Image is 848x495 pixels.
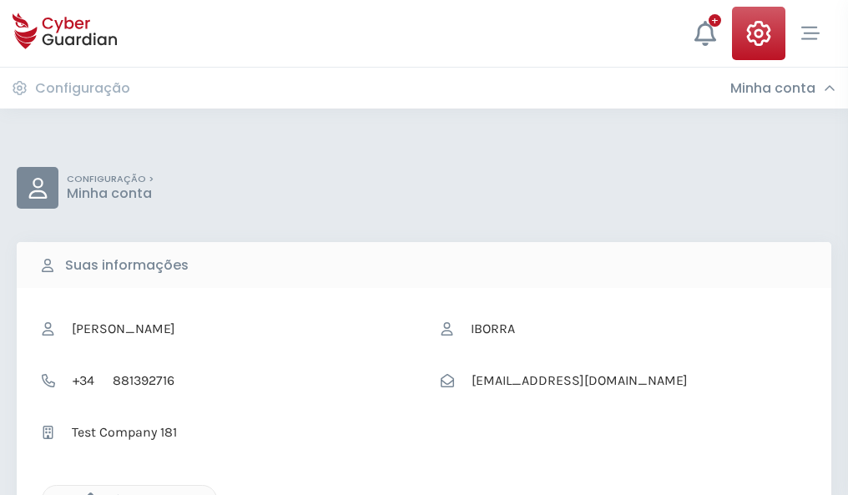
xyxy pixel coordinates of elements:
[103,365,407,397] input: Telefone
[67,174,154,185] p: CONFIGURAÇÃO >
[730,80,835,97] div: Minha conta
[63,365,103,397] span: +34
[709,14,721,27] div: +
[730,80,815,97] h3: Minha conta
[35,80,130,97] h3: Configuração
[67,185,154,202] p: Minha conta
[65,255,189,275] b: Suas informações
